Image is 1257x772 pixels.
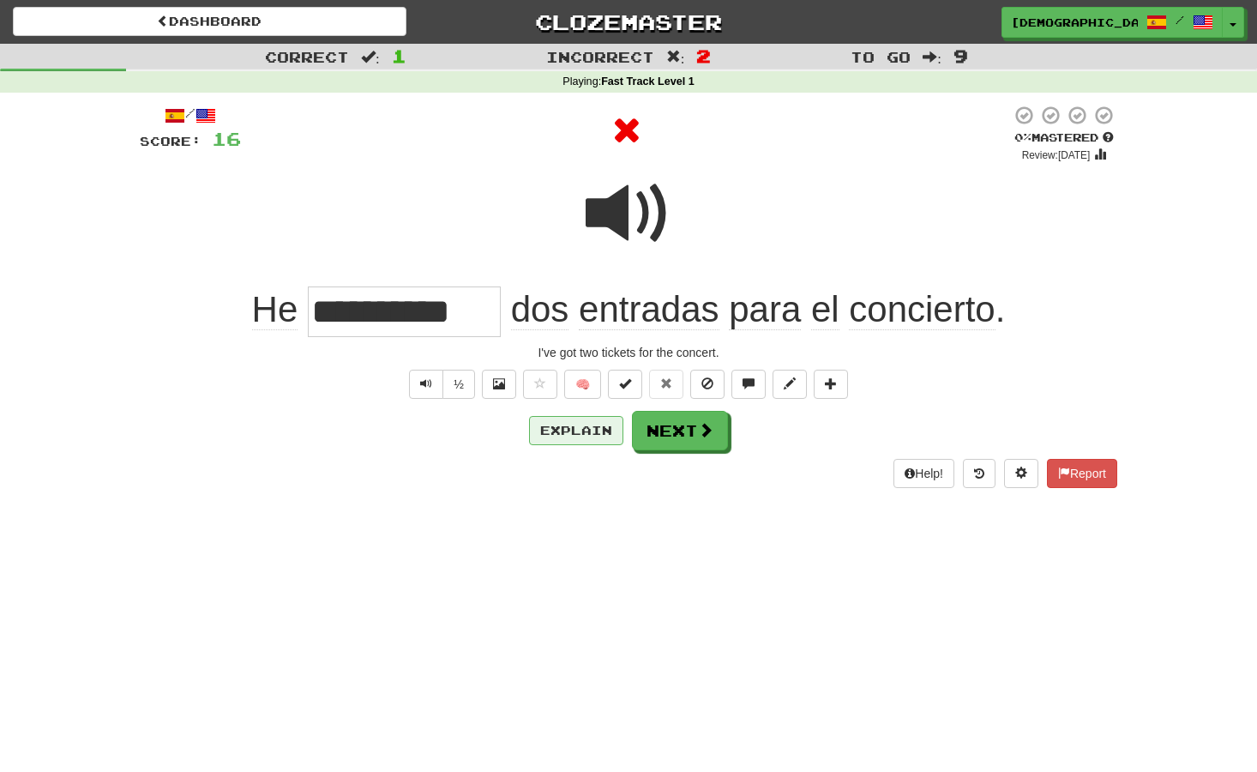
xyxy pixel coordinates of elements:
[392,45,406,66] span: 1
[140,105,241,126] div: /
[811,289,839,330] span: el
[696,45,711,66] span: 2
[649,370,683,399] button: Reset to 0% Mastered (alt+r)
[564,370,601,399] button: 🧠
[1022,149,1091,161] small: Review: [DATE]
[501,289,1005,330] span: .
[140,344,1117,361] div: I've got two tickets for the concert.
[432,7,826,37] a: Clozemaster
[690,370,725,399] button: Ignore sentence (alt+i)
[849,289,995,330] span: concierto
[140,134,201,148] span: Score:
[632,411,728,450] button: Next
[511,289,569,330] span: dos
[1001,7,1223,38] a: [DEMOGRAPHIC_DATA] /
[406,370,475,399] div: Text-to-speech controls
[361,50,380,64] span: :
[1047,459,1117,488] button: Report
[13,7,406,36] a: Dashboard
[601,75,695,87] strong: Fast Track Level 1
[252,289,298,330] span: He
[1014,130,1031,144] span: 0 %
[851,48,911,65] span: To go
[773,370,807,399] button: Edit sentence (alt+d)
[923,50,941,64] span: :
[265,48,349,65] span: Correct
[731,370,766,399] button: Discuss sentence (alt+u)
[1011,130,1117,146] div: Mastered
[442,370,475,399] button: ½
[666,50,685,64] span: :
[529,416,623,445] button: Explain
[1176,14,1184,26] span: /
[953,45,968,66] span: 9
[523,370,557,399] button: Favorite sentence (alt+f)
[409,370,443,399] button: Play sentence audio (ctl+space)
[963,459,995,488] button: Round history (alt+y)
[893,459,954,488] button: Help!
[729,289,801,330] span: para
[814,370,848,399] button: Add to collection (alt+a)
[546,48,654,65] span: Incorrect
[212,128,241,149] span: 16
[1011,15,1138,30] span: [DEMOGRAPHIC_DATA]
[579,289,719,330] span: entradas
[608,370,642,399] button: Set this sentence to 100% Mastered (alt+m)
[482,370,516,399] button: Show image (alt+x)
